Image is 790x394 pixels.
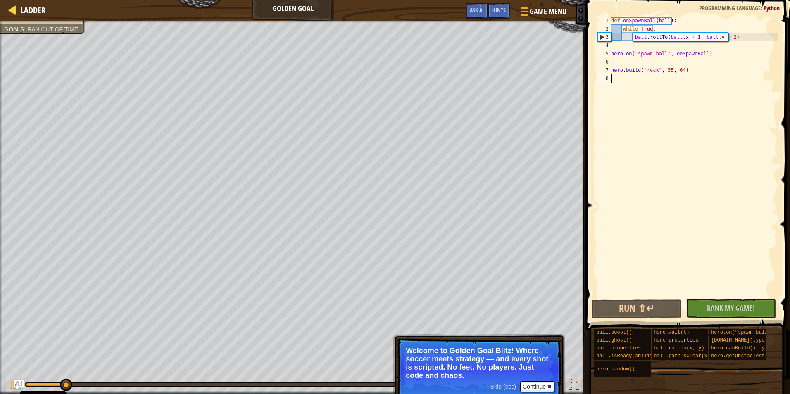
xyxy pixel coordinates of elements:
[596,345,641,351] span: ball properties
[514,3,571,23] button: Game Menu
[597,74,611,83] div: 8
[597,25,611,33] div: 2
[565,377,582,394] button: Toggle fullscreen
[597,58,611,66] div: 6
[596,330,632,335] span: ball.boost()
[654,345,704,351] span: ball.rollTo(x, y)
[466,3,488,19] button: Ask AI
[654,330,689,335] span: hero.wait(t)
[17,5,45,16] a: Ladder
[597,66,611,74] div: 7
[699,4,761,12] span: Programming language
[597,17,611,25] div: 1
[490,383,516,390] span: Skip (esc)
[27,26,78,33] span: Ran out of time
[764,4,780,12] span: Python
[711,330,783,335] span: hero.on("spawn-ball", f)
[654,353,719,359] span: ball.pathIsClear(x, y)
[598,33,611,41] div: 3
[707,303,755,313] span: Rank My Game!
[14,380,24,390] button: Ask AI
[24,26,27,33] span: :
[711,353,783,359] span: hero.getObstacleAt(x, y)
[711,345,768,351] span: hero.canBuild(x, y)
[596,353,659,359] span: ball.isReady(ability)
[711,337,785,343] span: [DOMAIN_NAME](type, x, y)
[4,26,24,33] span: Goals
[597,41,611,50] div: 4
[592,299,682,318] button: Run ⇧↵
[520,381,554,392] button: Continue
[761,4,764,12] span: :
[596,337,632,343] span: ball.ghost()
[492,6,506,14] span: Hints
[686,299,776,318] button: Rank My Game!
[21,5,45,16] span: Ladder
[530,6,566,17] span: Game Menu
[470,6,484,14] span: Ask AI
[4,377,21,394] button: Ctrl + P: Play
[596,366,635,372] span: hero.random()
[406,347,552,380] p: Welcome to Golden Goal Blitz! Where soccer meets strategy — and every shot is scripted. No feet. ...
[597,50,611,58] div: 5
[654,337,698,343] span: hero properties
